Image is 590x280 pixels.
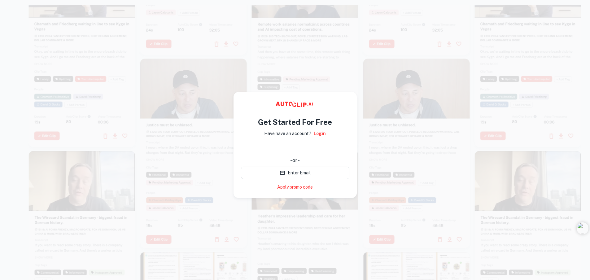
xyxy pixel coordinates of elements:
div: - or - [241,157,349,164]
button: Enter Email [241,167,349,179]
a: Apply promo code [277,184,313,190]
iframe: “使用 Google 账号登录”按钮 [238,141,352,155]
p: Have have an account? [264,130,311,137]
a: Login [314,130,326,137]
h4: Get Started For Free [258,116,332,128]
